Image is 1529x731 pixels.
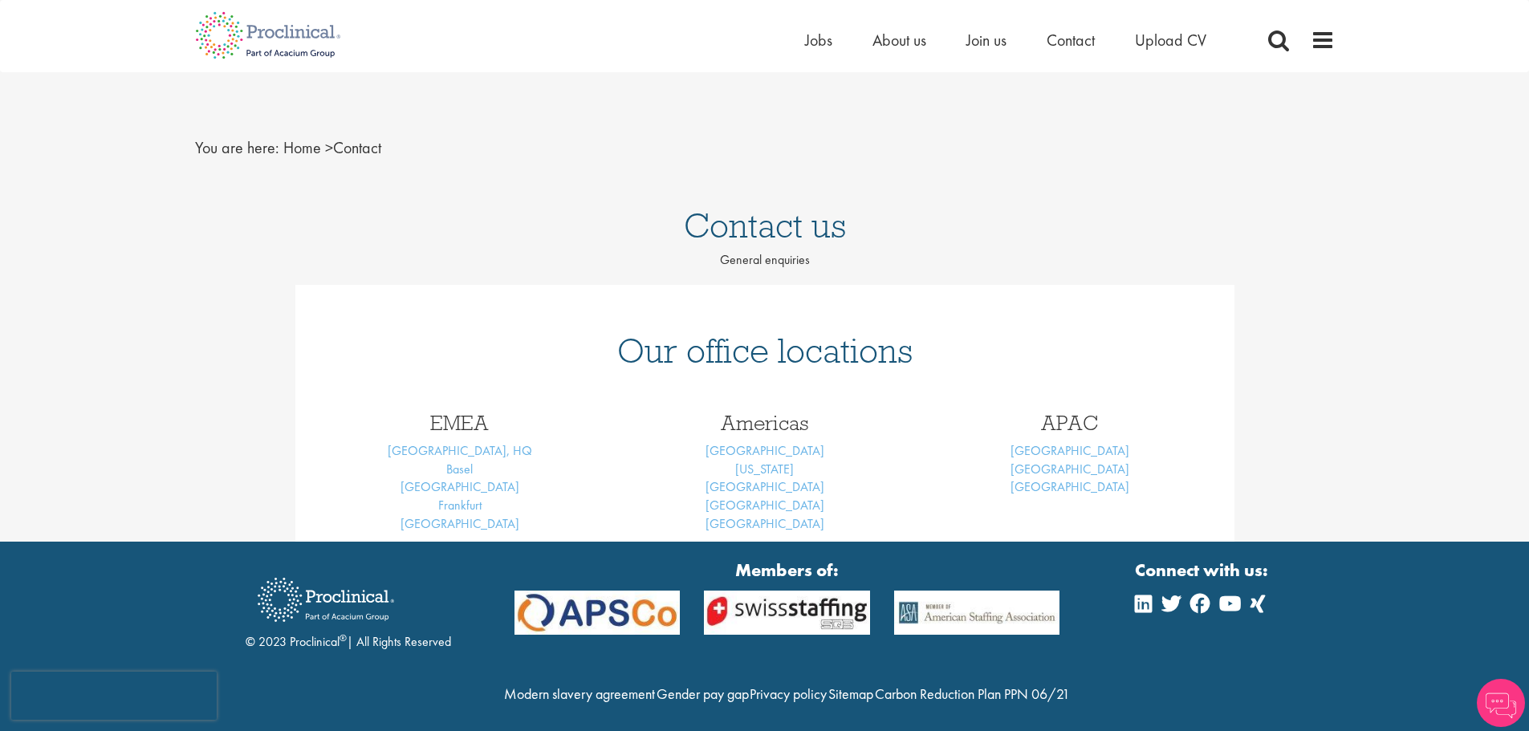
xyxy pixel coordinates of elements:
[706,497,824,514] a: [GEOGRAPHIC_DATA]
[828,684,873,703] a: Sitemap
[246,566,451,652] div: © 2023 Proclinical | All Rights Reserved
[706,515,824,532] a: [GEOGRAPHIC_DATA]
[624,412,905,433] h3: Americas
[1477,679,1525,727] img: Chatbot
[246,567,406,633] img: Proclinical Recruitment
[283,137,381,158] span: Contact
[706,442,824,459] a: [GEOGRAPHIC_DATA]
[388,442,532,459] a: [GEOGRAPHIC_DATA], HQ
[502,591,693,635] img: APSCo
[401,515,519,532] a: [GEOGRAPHIC_DATA]
[966,30,1006,51] a: Join us
[340,632,347,644] sup: ®
[11,672,217,720] iframe: reCAPTCHA
[319,412,600,433] h3: EMEA
[706,478,824,495] a: [GEOGRAPHIC_DATA]
[882,591,1072,635] img: APSCo
[929,412,1210,433] h3: APAC
[438,497,482,514] a: Frankfurt
[692,591,882,635] img: APSCo
[514,558,1060,583] strong: Members of:
[283,137,321,158] a: breadcrumb link to Home
[195,137,279,158] span: You are here:
[401,478,519,495] a: [GEOGRAPHIC_DATA]
[1135,30,1206,51] a: Upload CV
[657,684,749,703] a: Gender pay gap
[875,684,1070,703] a: Carbon Reduction Plan PPN 06/21
[735,461,794,477] a: [US_STATE]
[325,137,333,158] span: >
[1011,461,1129,477] a: [GEOGRAPHIC_DATA]
[750,684,827,703] a: Privacy policy
[1011,478,1129,495] a: [GEOGRAPHIC_DATA]
[504,684,655,703] a: Modern slavery agreement
[1011,442,1129,459] a: [GEOGRAPHIC_DATA]
[1135,558,1271,583] strong: Connect with us:
[1047,30,1095,51] a: Contact
[319,333,1210,368] h1: Our office locations
[872,30,926,51] a: About us
[446,461,473,477] a: Basel
[805,30,832,51] a: Jobs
